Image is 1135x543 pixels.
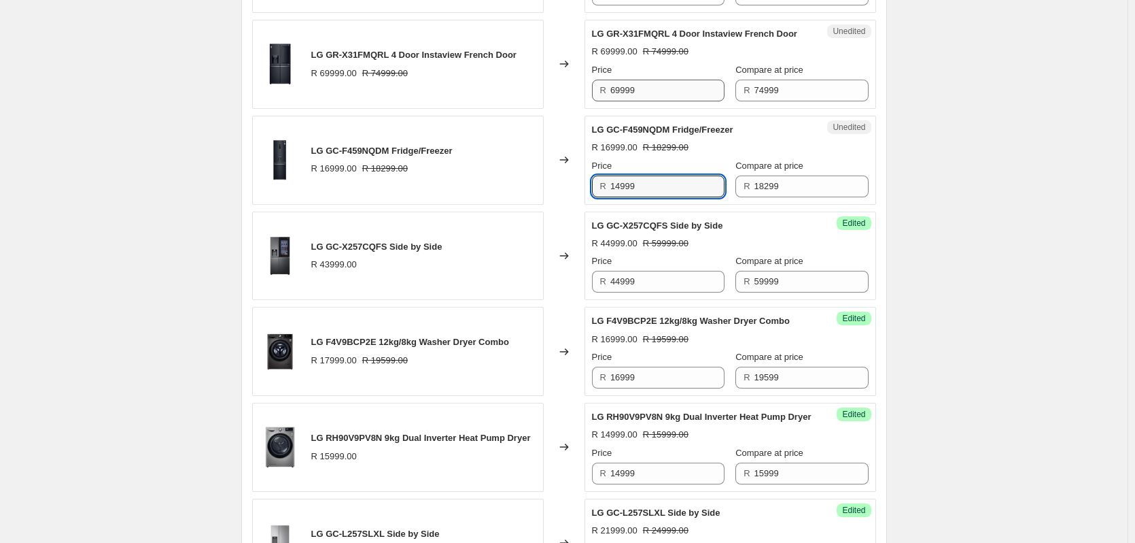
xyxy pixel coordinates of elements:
strike: R 19599.00 [362,354,408,367]
div: R 44999.00 [592,237,638,250]
span: Edited [842,505,865,516]
span: Compare at price [735,65,803,75]
span: LG GC-X257CQFS Side by Side [592,220,723,231]
img: lg-gr-x31fmqhl-4-door-instaview-french-door-141294_80x.jpg [260,44,300,84]
span: R [744,468,750,478]
strike: R 24999.00 [643,524,688,538]
img: gc-x257cqfs_fb3c6494-c8d8-4704-888b-9af9cbf91ed2_80x.webp [260,235,300,276]
span: Price [592,161,612,171]
span: Compare at price [735,161,803,171]
img: lg-gc-f459nqdm-849630_80x.jpg [260,139,300,180]
strike: R 18299.00 [362,162,408,176]
span: LG GR-X31FMQRL 4 Door Instaview French Door [311,50,517,60]
strike: R 15999.00 [643,428,688,442]
div: R 14999.00 [592,428,638,442]
span: Unedited [833,122,865,133]
div: R 43999.00 [311,258,357,271]
span: R [600,468,606,478]
strike: R 74999.00 [643,45,688,59]
div: R 16999.00 [311,162,357,176]
span: R [600,181,606,191]
div: R 16999.00 [592,333,638,346]
strike: R 18299.00 [643,141,688,154]
div: R 17999.00 [311,354,357,367]
div: R 69999.00 [311,67,357,80]
span: Edited [842,218,865,229]
strike: R 74999.00 [362,67,408,80]
span: LG GC-F459NQDM Fridge/Freezer [311,146,453,156]
div: R 69999.00 [592,45,638,59]
div: R 15999.00 [311,450,357,463]
span: R [600,276,606,286]
span: Unedited [833,26,865,37]
span: LG GC-F459NQDM Fridge/Freezer [592,125,733,135]
span: LG RH90V9PV8N 9kg Dual Inverter Heat Pump Dryer [311,433,531,443]
img: F4V9BCP2E_80x.webp [260,331,300,372]
span: LG GC-L257SLXL Side by Side [592,508,720,518]
span: R [600,85,606,95]
span: Price [592,448,612,458]
span: LG GC-X257CQFS Side by Side [311,242,442,252]
span: R [744,372,750,382]
img: RH90V9P_80x.png [260,427,300,467]
span: Edited [842,409,865,420]
strike: R 19599.00 [643,333,688,346]
div: R 21999.00 [592,524,638,538]
span: Edited [842,313,865,324]
span: Price [592,256,612,266]
strike: R 59999.00 [643,237,688,250]
span: LG GC-L257SLXL Side by Side [311,529,440,539]
span: Price [592,352,612,362]
span: Compare at price [735,448,803,458]
span: Price [592,65,612,75]
span: LG F4V9BCP2E 12kg/8kg Washer Dryer Combo [311,337,509,347]
span: LG GR-X31FMQRL 4 Door Instaview French Door [592,29,797,39]
span: R [744,181,750,191]
span: R [600,372,606,382]
span: LG RH90V9PV8N 9kg Dual Inverter Heat Pump Dryer [592,412,811,422]
span: R [744,276,750,286]
span: Compare at price [735,256,803,266]
span: Compare at price [735,352,803,362]
span: R [744,85,750,95]
div: R 16999.00 [592,141,638,154]
span: LG F4V9BCP2E 12kg/8kg Washer Dryer Combo [592,316,790,326]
